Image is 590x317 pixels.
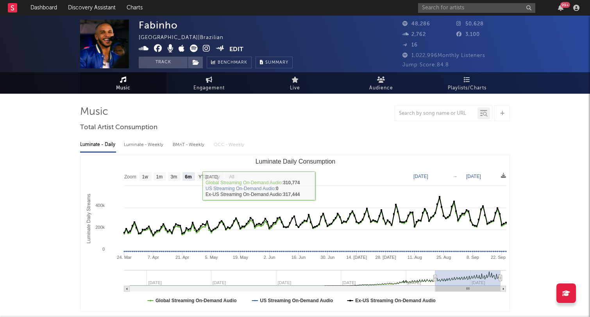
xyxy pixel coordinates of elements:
[264,255,275,260] text: 2. Jun
[148,255,159,260] text: 7. Apr
[198,174,208,180] text: YTD
[395,110,477,117] input: Search by song name or URL
[156,174,163,180] text: 1m
[338,72,424,94] a: Audience
[116,84,131,93] span: Music
[260,298,333,303] text: US Streaming On-Demand Audio
[456,32,480,37] span: 3,100
[424,72,510,94] a: Playlists/Charts
[171,174,177,180] text: 3m
[80,155,510,311] svg: Luminate Daily Consumption
[252,72,338,94] a: Live
[142,174,148,180] text: 1w
[560,2,570,8] div: 99 +
[467,255,479,260] text: 8. Sep
[80,72,166,94] a: Music
[320,255,334,260] text: 30. Jun
[173,138,206,151] div: BMAT - Weekly
[558,5,563,11] button: 99+
[166,72,252,94] a: Engagement
[205,255,218,260] text: 5. May
[102,247,105,251] text: 0
[402,62,449,68] span: Jump Score: 84.8
[117,255,132,260] text: 24. Mar
[375,255,396,260] text: 28. [DATE]
[207,57,252,68] a: Benchmark
[175,255,189,260] text: 21. Apr
[402,43,418,48] span: 16
[265,61,288,65] span: Summary
[156,298,237,303] text: Global Streaming On-Demand Audio
[124,174,136,180] text: Zoom
[229,174,234,180] text: All
[369,84,393,93] span: Audience
[95,203,105,208] text: 400k
[448,84,486,93] span: Playlists/Charts
[218,58,247,68] span: Benchmark
[413,174,428,179] text: [DATE]
[291,255,306,260] text: 16. Jun
[86,194,91,243] text: Luminate Daily Streams
[402,32,426,37] span: 2,762
[124,138,165,151] div: Luminate - Weekly
[408,255,422,260] text: 11. Aug
[229,45,243,54] button: Edit
[466,174,481,179] text: [DATE]
[491,255,506,260] text: 22. Sep
[456,21,484,27] span: 50,628
[256,158,336,165] text: Luminate Daily Consumption
[418,3,535,13] input: Search for artists
[346,255,367,260] text: 14. [DATE]
[185,174,191,180] text: 6m
[453,174,458,179] text: →
[80,138,116,151] div: Luminate - Daily
[402,21,430,27] span: 48,286
[290,84,300,93] span: Live
[436,255,451,260] text: 25. Aug
[139,57,188,68] button: Track
[215,174,220,180] text: 1y
[139,20,178,31] div: Fabinho
[233,255,249,260] text: 19. May
[80,123,157,132] span: Total Artist Consumption
[139,33,232,43] div: [GEOGRAPHIC_DATA] | Brazilian
[193,84,225,93] span: Engagement
[256,57,293,68] button: Summary
[402,53,485,58] span: 1,022,996 Monthly Listeners
[95,225,105,230] text: 200k
[355,298,436,303] text: Ex-US Streaming On-Demand Audio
